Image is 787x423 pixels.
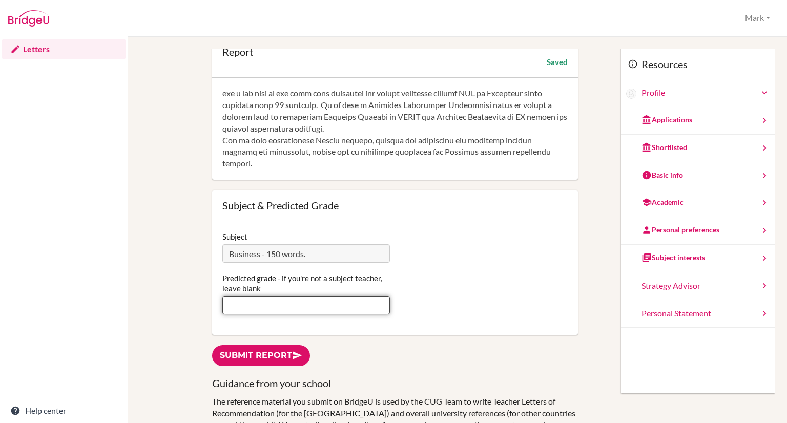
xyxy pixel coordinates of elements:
a: Strategy Advisor [621,272,775,300]
div: Shortlisted [641,142,687,153]
a: Submit report [212,345,310,366]
div: Personal preferences [641,225,719,235]
div: [PERSON_NAME] ([PERSON_NAME]) [PERSON_NAME] Reference Letter Report [222,36,568,57]
a: Academic [621,189,775,217]
a: Personal Statement [621,300,775,328]
button: Mark [740,9,775,28]
div: Resources [621,49,775,80]
div: Basic info [641,170,683,180]
div: Saved [547,57,568,67]
a: Applications [621,107,775,135]
div: Subject & Predicted Grade [222,200,568,210]
a: Basic info [621,162,775,190]
div: Academic [641,197,684,207]
a: Help center [2,400,126,421]
a: Letters [2,39,126,59]
label: Subject [222,231,247,242]
h3: Guidance from your school [212,376,578,390]
img: Gia Hung (Brian) Vu [626,89,636,99]
a: Personal preferences [621,217,775,245]
a: Profile [641,87,770,99]
a: Shortlisted [621,135,775,162]
label: Predicted grade - if you're not a subject teacher, leave blank [222,273,390,293]
div: Applications [641,115,692,125]
a: Subject interests [621,245,775,272]
img: Bridge-U [8,10,49,27]
div: Subject interests [641,252,705,263]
